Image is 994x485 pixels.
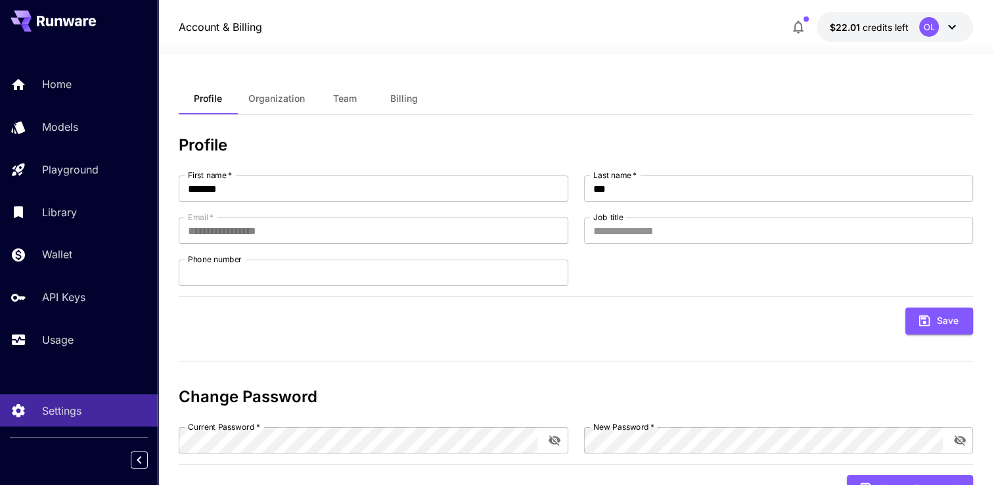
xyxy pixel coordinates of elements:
[42,332,74,348] p: Usage
[188,212,214,223] label: Email
[817,12,973,42] button: $22.00676OL
[543,428,566,452] button: toggle password visibility
[131,451,148,469] button: Collapse sidebar
[179,19,262,35] nav: breadcrumb
[863,22,909,33] span: credits left
[42,403,81,419] p: Settings
[141,448,158,472] div: Collapse sidebar
[948,428,972,452] button: toggle password visibility
[390,93,418,104] span: Billing
[905,308,973,335] button: Save
[830,20,909,34] div: $22.00676
[333,93,357,104] span: Team
[179,388,973,406] h3: Change Password
[179,136,973,154] h3: Profile
[42,246,72,262] p: Wallet
[830,22,863,33] span: $22.01
[188,254,242,265] label: Phone number
[188,170,232,181] label: First name
[593,212,623,223] label: Job title
[593,170,637,181] label: Last name
[248,93,305,104] span: Organization
[194,93,222,104] span: Profile
[42,289,85,305] p: API Keys
[179,19,262,35] a: Account & Billing
[42,204,77,220] p: Library
[188,421,260,432] label: Current Password
[593,421,654,432] label: New Password
[919,17,939,37] div: OL
[42,76,72,92] p: Home
[42,119,78,135] p: Models
[42,162,99,177] p: Playground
